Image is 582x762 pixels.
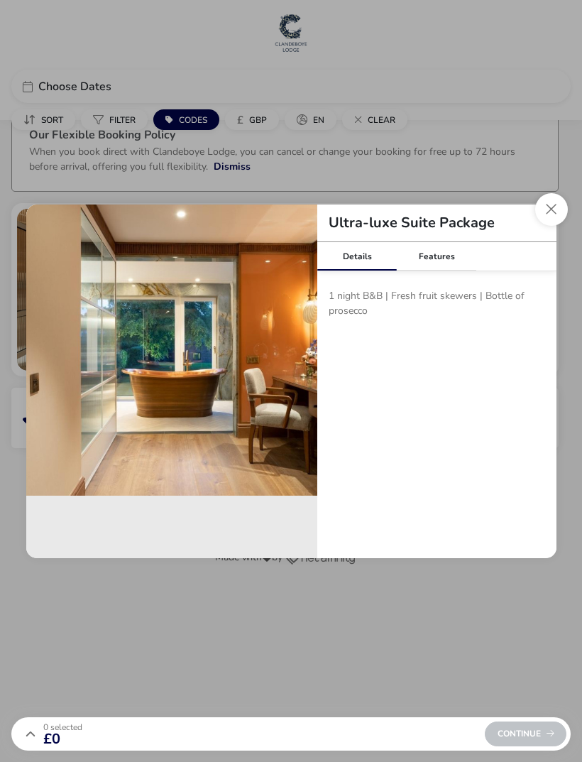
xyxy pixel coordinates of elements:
[43,722,82,733] span: 0 Selected
[498,729,554,739] span: Continue
[485,722,566,746] div: Continue
[43,732,82,746] span: £0
[535,193,568,226] button: Close modal
[26,205,556,558] div: tariffDetails
[329,288,544,324] p: 1 night B&B | Fresh fruit skewers | Bottle of prosecco
[317,216,506,230] h2: Ultra-luxe Suite Package
[397,242,476,271] div: Features
[317,242,397,271] div: Details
